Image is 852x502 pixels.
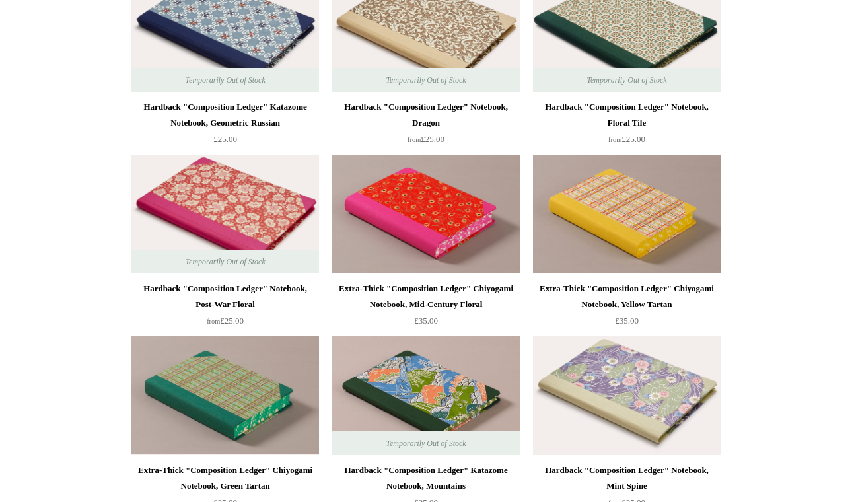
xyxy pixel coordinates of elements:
[332,99,520,153] a: Hardback "Composition Ledger" Notebook, Dragon from£25.00
[533,336,721,455] a: Hardback "Composition Ledger" Notebook, Mint Spine Hardback "Composition Ledger" Notebook, Mint S...
[536,99,717,131] div: Hardback "Composition Ledger" Notebook, Floral Tile
[373,431,479,455] span: Temporarily Out of Stock
[533,155,721,273] a: Extra-Thick "Composition Ledger" Chiyogami Notebook, Yellow Tartan Extra-Thick "Composition Ledge...
[332,336,520,455] a: Hardback "Composition Ledger" Katazome Notebook, Mountains Hardback "Composition Ledger" Katazome...
[414,316,438,326] span: £35.00
[615,316,639,326] span: £35.00
[172,68,278,92] span: Temporarily Out of Stock
[131,155,319,273] a: Hardback "Composition Ledger" Notebook, Post-War Floral Hardback "Composition Ledger" Notebook, P...
[135,99,316,131] div: Hardback "Composition Ledger" Katazome Notebook, Geometric Russian
[408,134,444,144] span: £25.00
[608,134,645,144] span: £25.00
[332,155,520,273] img: Extra-Thick "Composition Ledger" Chiyogami Notebook, Mid-Century Floral
[536,462,717,494] div: Hardback "Composition Ledger" Notebook, Mint Spine
[207,316,244,326] span: £25.00
[533,281,721,335] a: Extra-Thick "Composition Ledger" Chiyogami Notebook, Yellow Tartan £35.00
[608,136,621,143] span: from
[573,68,680,92] span: Temporarily Out of Stock
[131,336,319,455] a: Extra-Thick "Composition Ledger" Chiyogami Notebook, Green Tartan Extra-Thick "Composition Ledger...
[533,336,721,455] img: Hardback "Composition Ledger" Notebook, Mint Spine
[336,99,516,131] div: Hardback "Composition Ledger" Notebook, Dragon
[332,155,520,273] a: Extra-Thick "Composition Ledger" Chiyogami Notebook, Mid-Century Floral Extra-Thick "Composition ...
[131,281,319,335] a: Hardback "Composition Ledger" Notebook, Post-War Floral from£25.00
[135,281,316,312] div: Hardback "Composition Ledger" Notebook, Post-War Floral
[172,250,278,273] span: Temporarily Out of Stock
[373,68,479,92] span: Temporarily Out of Stock
[135,462,316,494] div: Extra-Thick "Composition Ledger" Chiyogami Notebook, Green Tartan
[336,462,516,494] div: Hardback "Composition Ledger" Katazome Notebook, Mountains
[131,99,319,153] a: Hardback "Composition Ledger" Katazome Notebook, Geometric Russian £25.00
[536,281,717,312] div: Extra-Thick "Composition Ledger" Chiyogami Notebook, Yellow Tartan
[332,336,520,455] img: Hardback "Composition Ledger" Katazome Notebook, Mountains
[336,281,516,312] div: Extra-Thick "Composition Ledger" Chiyogami Notebook, Mid-Century Floral
[131,336,319,455] img: Extra-Thick "Composition Ledger" Chiyogami Notebook, Green Tartan
[207,318,220,325] span: from
[533,155,721,273] img: Extra-Thick "Composition Ledger" Chiyogami Notebook, Yellow Tartan
[408,136,421,143] span: from
[533,99,721,153] a: Hardback "Composition Ledger" Notebook, Floral Tile from£25.00
[131,155,319,273] img: Hardback "Composition Ledger" Notebook, Post-War Floral
[332,281,520,335] a: Extra-Thick "Composition Ledger" Chiyogami Notebook, Mid-Century Floral £35.00
[213,134,237,144] span: £25.00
